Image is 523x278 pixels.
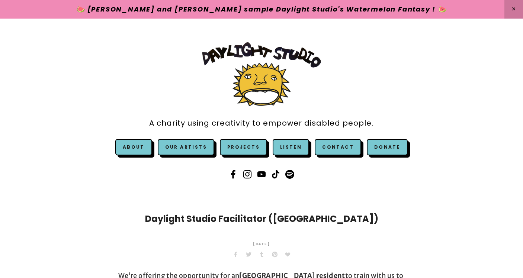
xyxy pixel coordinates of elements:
[367,139,408,155] a: Donate
[118,212,405,226] h1: Daylight Studio Facilitator ([GEOGRAPHIC_DATA])
[220,139,267,155] a: Projects
[253,237,270,252] time: [DATE]
[280,144,302,150] a: Listen
[202,42,321,106] img: Daylight Studio
[158,139,214,155] a: Our Artists
[149,115,373,132] a: A charity using creativity to empower disabled people.
[123,144,145,150] a: About
[315,139,361,155] a: Contact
